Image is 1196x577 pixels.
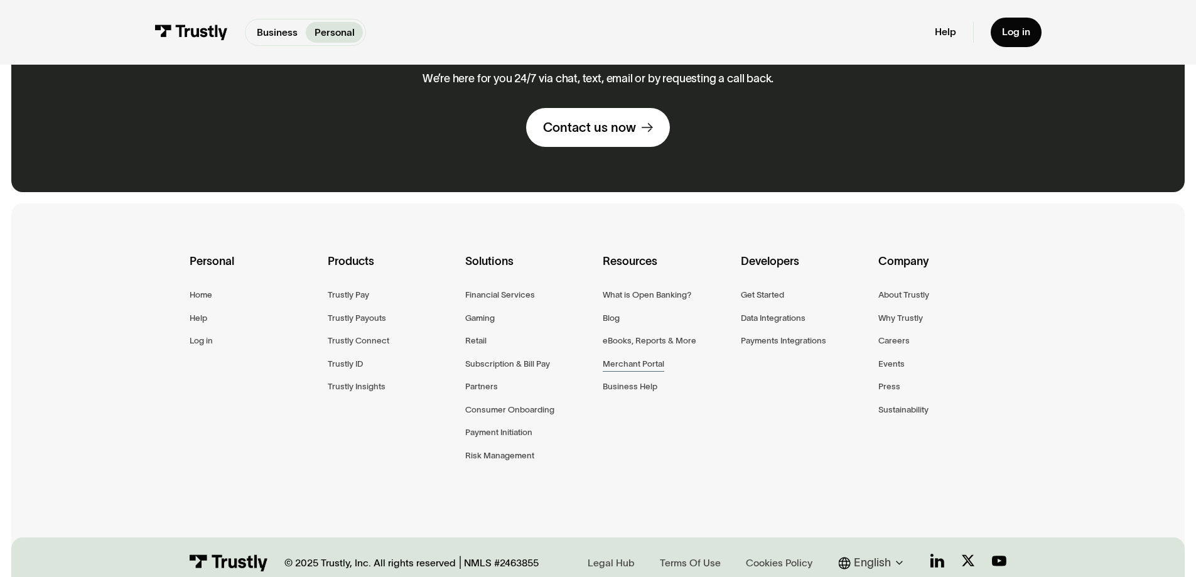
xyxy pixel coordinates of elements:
a: Gaming [465,311,495,325]
div: Company [878,252,1006,288]
div: Products [328,252,455,288]
a: Business Help [603,379,657,394]
p: Business [257,25,298,40]
a: Subscription & Bill Pay [465,357,550,371]
a: Home [190,288,212,302]
div: Cookies Policy [746,556,812,570]
div: Personal [190,252,317,288]
a: Trustly Payouts [328,311,386,325]
a: Cookies Policy [741,554,816,572]
a: Get Started [741,288,784,302]
a: Trustly ID [328,357,363,371]
a: Events [878,357,905,371]
a: Log in [190,333,213,348]
a: Payment Initiation [465,425,532,439]
a: Trustly Connect [328,333,389,348]
a: Business [248,22,306,43]
a: Help [190,311,207,325]
a: Partners [465,379,498,394]
a: Log in [991,18,1042,47]
div: NMLS #2463855 [464,557,539,569]
img: Trustly Logo [154,24,228,40]
a: Legal Hub [583,554,638,572]
a: Careers [878,333,910,348]
a: Blog [603,311,620,325]
a: Trustly Insights [328,379,385,394]
div: English [854,554,891,571]
a: What is Open Banking? [603,288,691,302]
a: Press [878,379,900,394]
a: Retail [465,333,487,348]
div: Developers [741,252,868,288]
a: Risk Management [465,448,534,463]
div: Solutions [465,252,593,288]
a: Merchant Portal [603,357,664,371]
div: English [839,554,908,571]
a: Payments Integrations [741,333,826,348]
a: eBooks, Reports & More [603,333,696,348]
p: We’re here for you 24/7 via chat, text, email or by requesting a call back. [423,72,774,86]
a: Personal [306,22,363,43]
a: Data Integrations [741,311,805,325]
div: Contact us now [543,119,636,136]
a: Terms Of Use [655,554,725,572]
div: Log in [1002,26,1030,38]
img: Trustly Logo [190,554,267,571]
a: Contact us now [526,108,670,147]
a: Trustly Pay [328,288,369,302]
div: Terms Of Use [660,556,721,570]
a: Financial Services [465,288,535,302]
a: About Trustly [878,288,929,302]
a: Consumer Onboarding [465,402,554,417]
div: Resources [603,252,730,288]
a: Help [935,26,956,38]
div: © 2025 Trustly, Inc. All rights reserved [284,557,456,569]
div: Legal Hub [588,556,635,570]
div: | [459,554,461,571]
a: Why Trustly [878,311,923,325]
a: Sustainability [878,402,929,417]
p: Personal [315,25,355,40]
